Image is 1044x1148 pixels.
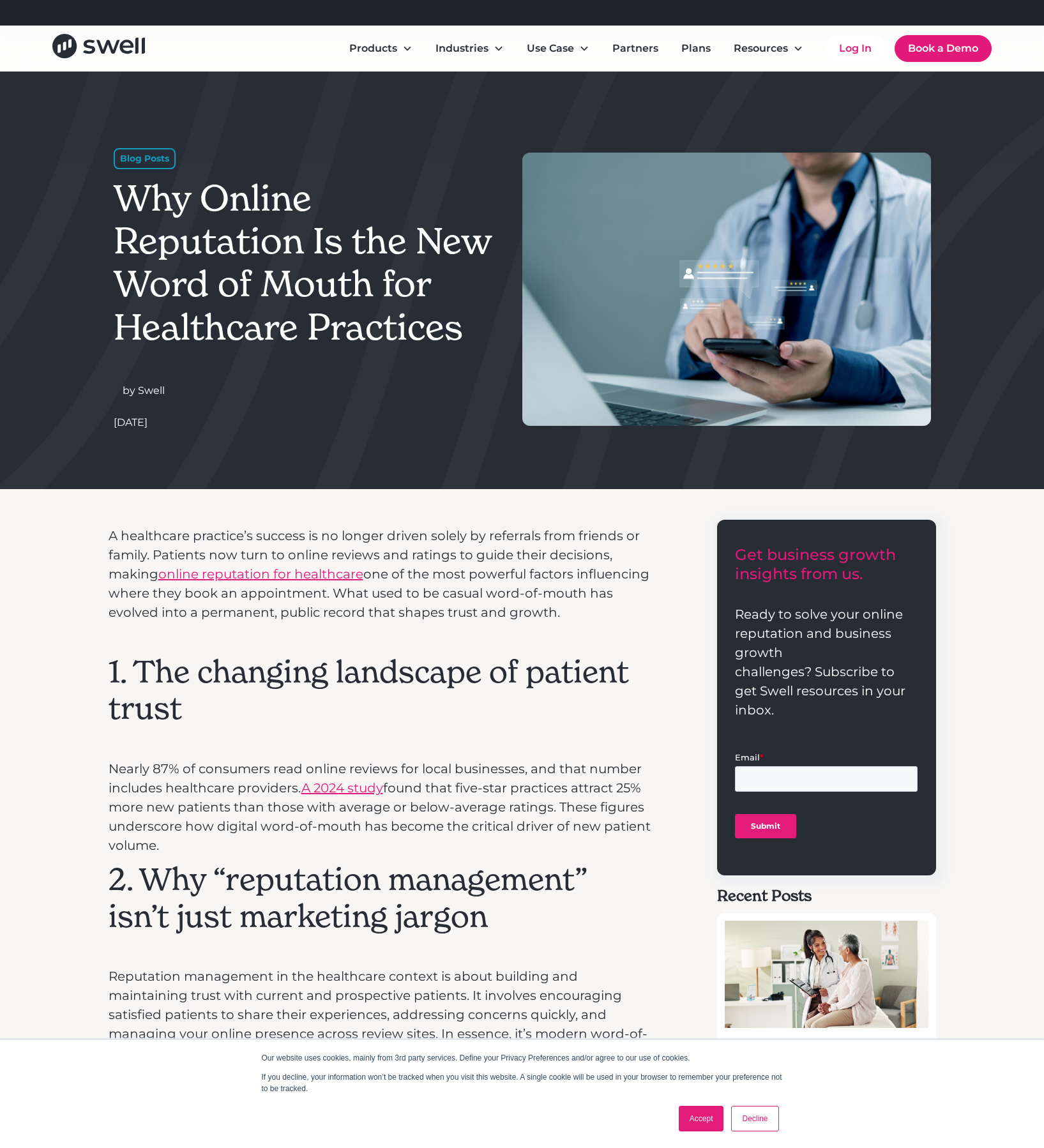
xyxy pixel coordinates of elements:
[435,41,488,56] div: Industries
[602,36,669,61] a: Partners
[109,526,655,622] p: A healthcare practice’s success is no longer driven solely by referrals from friends or family. P...
[301,780,383,796] a: A 2024 study
[123,383,135,398] div: by
[109,628,655,647] p: ‍
[679,1106,724,1131] a: Accept
[731,1106,778,1131] a: Decline
[735,751,918,850] iframe: Form 1
[114,177,496,349] h1: Why Online Reputation Is the New Word of Mouth for Healthcare Practices
[895,35,992,62] a: Book a Demo
[725,1036,928,1082] div: Building a Proactive Reputation Management Strategy for Multi-Location Practices
[517,36,600,61] div: Use Case
[109,941,655,960] p: ‍
[671,36,721,61] a: Plans
[109,967,655,1062] p: Reputation management in the healthcare context is about building and maintaining trust with curr...
[735,605,918,720] p: Ready to solve your online reputation and business growth challenges? Subscribe to get Swell reso...
[734,41,788,56] div: Resources
[826,36,884,61] a: Log In
[109,654,655,727] h2: 1. The changing landscape of patient trust
[717,913,935,1094] a: Building a Proactive Reputation Management Strategy for Multi-Location Practices
[138,383,165,398] div: Swell
[109,861,655,935] h2: 2. Why “reputation management” isn’t just marketing jargon
[723,36,813,61] div: Resources
[527,41,574,56] div: Use Case
[114,148,176,169] div: Blog Posts
[425,36,514,61] div: Industries
[339,36,423,61] div: Products
[109,759,655,855] p: Nearly 87% of consumers read online reviews for local businesses, and that number includes health...
[735,545,918,584] h3: Get business growth insights from us.
[114,415,148,430] div: [DATE]
[109,734,655,753] p: ‍
[158,566,363,582] a: online reputation for healthcare
[717,886,935,907] h5: Recent Posts
[262,1052,783,1064] p: Our website uses cookies, mainly from 3rd party services. Define your Privacy Preferences and/or ...
[52,34,145,63] a: home
[349,41,397,56] div: Products
[262,1071,783,1094] p: If you decline, your information won’t be tracked when you visit this website. A single cookie wi...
